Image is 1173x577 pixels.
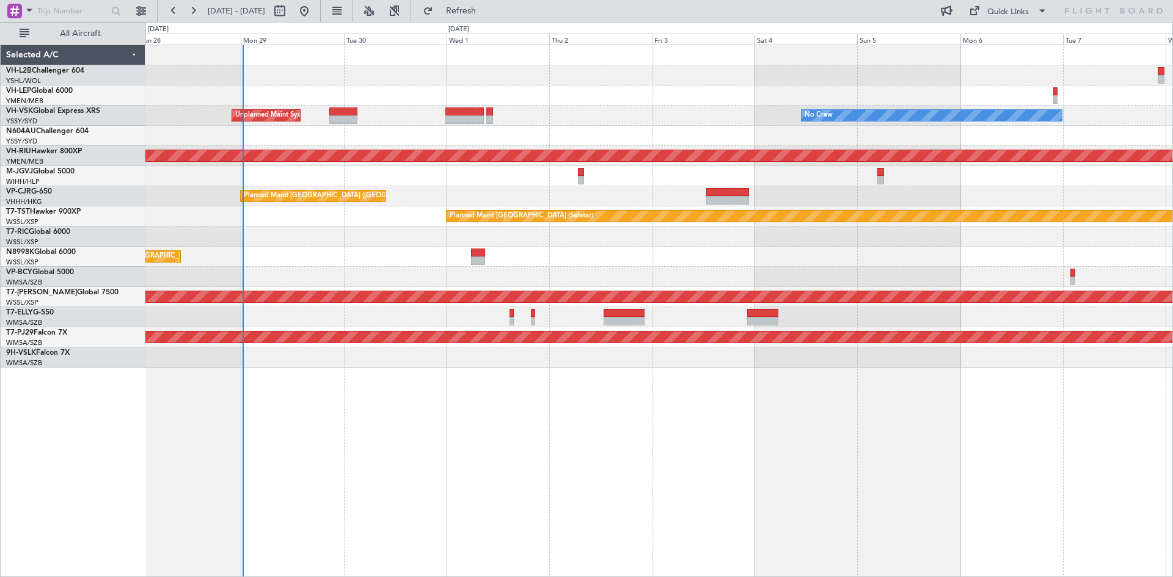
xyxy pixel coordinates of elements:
[6,309,54,316] a: T7-ELLYG-550
[6,228,70,236] a: T7-RICGlobal 6000
[6,148,82,155] a: VH-RIUHawker 800XP
[6,128,36,135] span: N604AU
[6,298,38,307] a: WSSL/XSP
[6,217,38,227] a: WSSL/XSP
[138,34,241,45] div: Sun 28
[6,188,31,195] span: VP-CJR
[344,34,447,45] div: Tue 30
[6,349,70,357] a: 9H-VSLKFalcon 7X
[6,128,89,135] a: N604AUChallenger 604
[6,67,84,74] a: VH-L2BChallenger 604
[6,329,67,336] a: T7-PJ29Falcon 7X
[6,177,40,186] a: WIHH/HLP
[6,67,32,74] span: VH-L2B
[6,188,52,195] a: VP-CJRG-650
[755,34,857,45] div: Sat 4
[6,269,32,276] span: VP-BCY
[6,338,42,347] a: WMSA/SZB
[6,117,37,126] a: YSSY/SYD
[960,34,1063,45] div: Mon 6
[549,34,652,45] div: Thu 2
[652,34,755,45] div: Fri 3
[208,5,265,16] span: [DATE] - [DATE]
[6,238,38,247] a: WSSL/XSP
[6,309,33,316] span: T7-ELLY
[6,228,29,236] span: T7-RIC
[436,7,487,15] span: Refresh
[6,168,33,175] span: M-JGVJ
[241,34,343,45] div: Mon 29
[244,187,448,205] div: Planned Maint [GEOGRAPHIC_DATA] ([GEOGRAPHIC_DATA] Intl)
[6,208,81,216] a: T7-TSTHawker 900XP
[6,87,31,95] span: VH-LEP
[6,137,37,146] a: YSSY/SYD
[1063,34,1166,45] div: Tue 7
[6,269,74,276] a: VP-BCYGlobal 5000
[6,278,42,287] a: WMSA/SZB
[417,1,491,21] button: Refresh
[805,106,833,125] div: No Crew
[6,249,76,256] a: N8998KGlobal 6000
[6,289,119,296] a: T7-[PERSON_NAME]Global 7500
[857,34,960,45] div: Sun 5
[6,349,36,357] span: 9H-VSLK
[6,197,42,206] a: VHHH/HKG
[6,168,75,175] a: M-JGVJGlobal 5000
[6,157,43,166] a: YMEN/MEB
[6,249,34,256] span: N8998K
[37,2,108,20] input: Trip Number
[6,358,42,368] a: WMSA/SZB
[6,87,73,95] a: VH-LEPGlobal 6000
[6,329,34,336] span: T7-PJ29
[963,1,1053,21] button: Quick Links
[32,29,129,38] span: All Aircraft
[447,34,549,45] div: Wed 1
[148,24,169,35] div: [DATE]
[450,207,593,225] div: Planned Maint [GEOGRAPHIC_DATA] (Seletar)
[6,258,38,267] a: WSSL/XSP
[6,289,77,296] span: T7-[PERSON_NAME]
[448,24,469,35] div: [DATE]
[6,318,42,327] a: WMSA/SZB
[6,148,31,155] span: VH-RIU
[6,107,33,115] span: VH-VSK
[13,24,133,43] button: All Aircraft
[6,76,41,85] a: YSHL/WOL
[6,208,30,216] span: T7-TST
[235,106,386,125] div: Unplanned Maint Sydney ([PERSON_NAME] Intl)
[6,107,100,115] a: VH-VSKGlobal Express XRS
[6,96,43,106] a: YMEN/MEB
[987,6,1029,18] div: Quick Links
